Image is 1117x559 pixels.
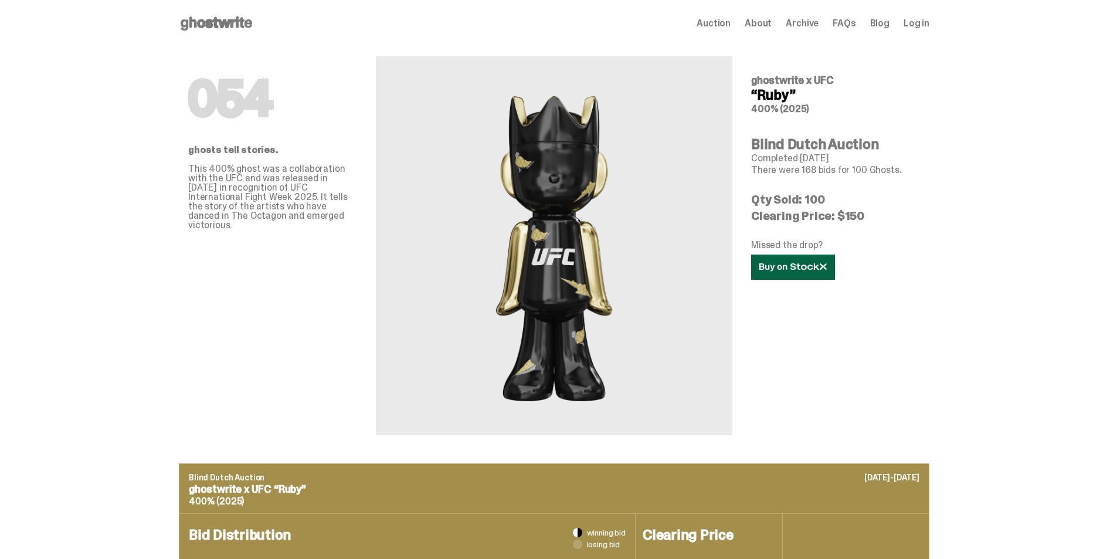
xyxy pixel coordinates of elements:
p: Missed the drop? [751,240,920,250]
p: Blind Dutch Auction [189,473,919,482]
p: Qty Sold: 100 [751,194,920,205]
span: ghostwrite x UFC [751,73,834,87]
span: winning bid [587,528,626,537]
p: [DATE]-[DATE] [864,473,919,482]
a: Blog [870,19,889,28]
p: ghostwrite x UFC “Ruby” [189,484,919,494]
h1: 054 [188,75,357,122]
a: Log in [904,19,929,28]
h4: “Ruby” [751,88,920,102]
a: Auction [697,19,731,28]
h4: Blind Dutch Auction [751,137,920,151]
img: UFC&ldquo;Ruby&rdquo; [484,84,624,407]
h4: Clearing Price [643,528,775,542]
p: Completed [DATE] [751,154,920,163]
a: FAQs [833,19,855,28]
p: This 400% ghost was a collaboration with the UFC and was released in [DATE] in recognition of UFC... [188,164,357,230]
span: 400% (2025) [751,103,809,115]
p: ghosts tell stories. [188,145,357,155]
span: 400% (2025) [189,495,244,507]
span: losing bid [587,540,620,548]
p: There were 168 bids for 100 Ghosts. [751,165,920,175]
p: Clearing Price: $150 [751,210,920,222]
a: Archive [786,19,819,28]
a: About [745,19,772,28]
